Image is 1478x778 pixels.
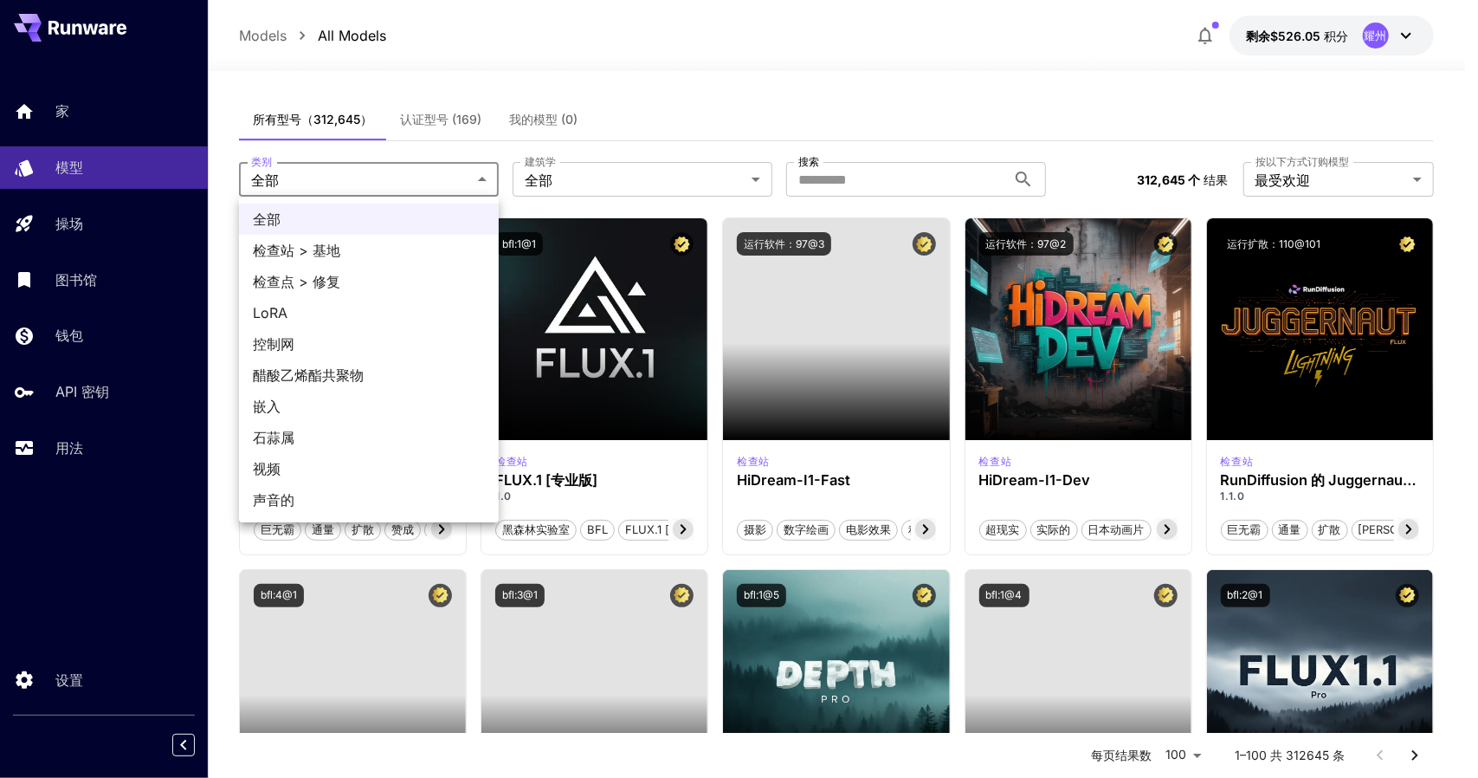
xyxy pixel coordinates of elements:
[253,398,281,415] font: 嵌入
[253,211,281,228] font: 全部
[253,366,364,384] font: 醋酸乙烯酯共聚物
[253,429,294,446] font: 石蒜属
[253,273,340,290] font: 检查点 > 修复
[253,335,294,353] font: 控制网
[253,460,281,477] font: 视频
[253,304,287,321] font: LoRA
[253,242,340,259] font: 检查站 > 基地
[253,491,294,509] font: 声音的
